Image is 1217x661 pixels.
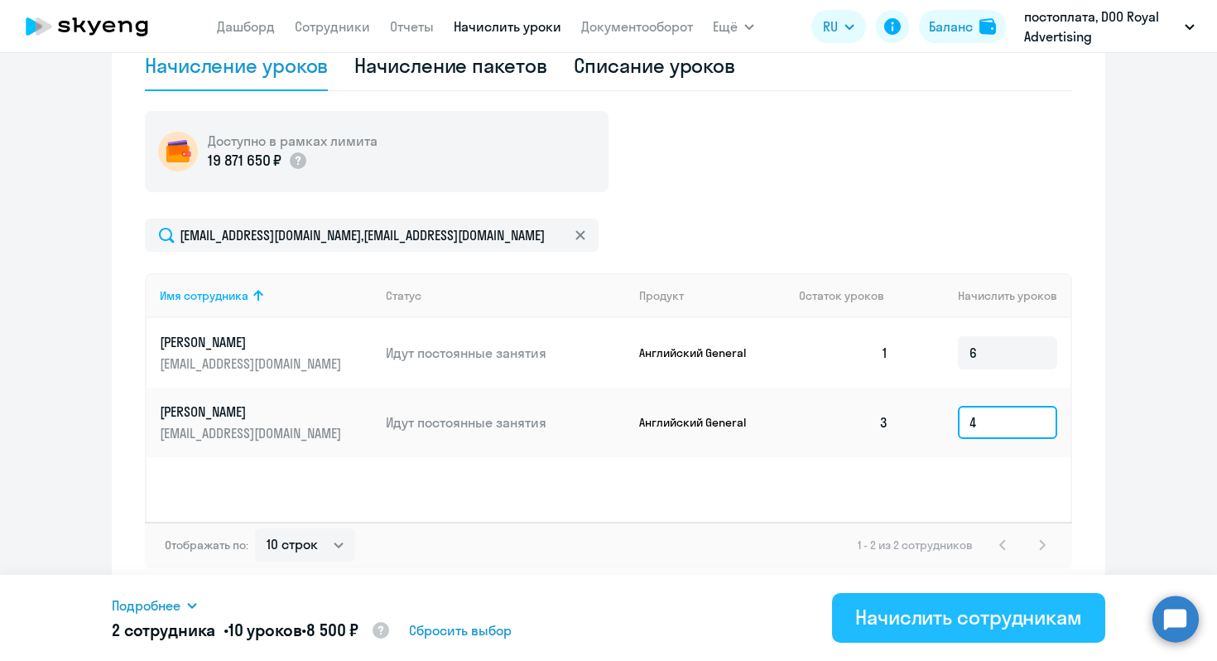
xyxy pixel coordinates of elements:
[799,288,884,303] span: Остаток уроков
[639,345,763,360] p: Английский General
[713,10,754,43] button: Ещё
[160,288,373,303] div: Имя сотрудника
[112,596,180,615] span: Подробнее
[639,288,786,303] div: Продукт
[858,538,973,552] span: 1 - 2 из 2 сотрудников
[581,18,693,35] a: Документооборот
[454,18,561,35] a: Начислить уроки
[574,52,736,79] div: Списание уроков
[217,18,275,35] a: Дашборд
[386,288,626,303] div: Статус
[786,388,902,457] td: 3
[786,318,902,388] td: 1
[160,288,248,303] div: Имя сотрудника
[855,604,1082,630] div: Начислить сотрудникам
[713,17,738,36] span: Ещё
[160,403,345,421] p: [PERSON_NAME]
[158,132,198,171] img: wallet-circle.png
[354,52,546,79] div: Начисление пакетов
[208,150,281,171] p: 19 871 650 ₽
[112,619,391,644] h5: 2 сотрудника • •
[160,403,373,442] a: [PERSON_NAME][EMAIL_ADDRESS][DOMAIN_NAME]
[919,10,1006,43] button: Балансbalance
[811,10,866,43] button: RU
[929,17,973,36] div: Баланс
[1024,7,1178,46] p: постоплата, DOO Royal Advertising
[228,620,302,640] span: 10 уроков
[386,413,626,432] p: Идут постоянные занятия
[386,344,626,362] p: Идут постоянные занятия
[902,273,1070,318] th: Начислить уроков
[160,333,373,373] a: [PERSON_NAME][EMAIL_ADDRESS][DOMAIN_NAME]
[409,620,512,640] span: Сбросить выбор
[390,18,434,35] a: Отчеты
[160,424,345,442] p: [EMAIL_ADDRESS][DOMAIN_NAME]
[639,415,763,430] p: Английский General
[145,52,328,79] div: Начисление уроков
[386,288,421,303] div: Статус
[306,620,358,640] span: 8 500 ₽
[799,288,902,303] div: Остаток уроков
[160,333,345,351] p: [PERSON_NAME]
[208,132,378,150] h5: Доступно в рамках лимита
[832,593,1105,643] button: Начислить сотрудникам
[295,18,370,35] a: Сотрудники
[1016,7,1203,46] button: постоплата, DOO Royal Advertising
[145,219,599,252] input: Поиск по имени, email, продукту или статусу
[823,17,838,36] span: RU
[979,18,996,35] img: balance
[160,355,345,373] p: [EMAIL_ADDRESS][DOMAIN_NAME]
[639,288,684,303] div: Продукт
[165,538,248,552] span: Отображать по:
